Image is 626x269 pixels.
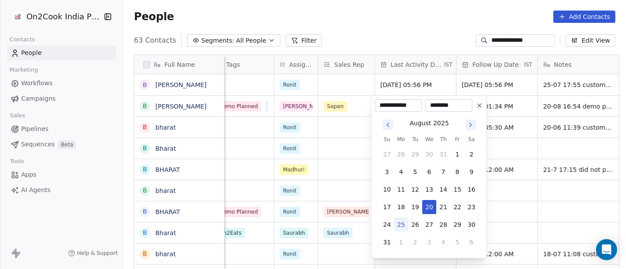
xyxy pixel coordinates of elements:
button: 27 [422,218,436,232]
button: 11 [394,182,408,196]
button: 31 [436,147,450,161]
button: 1 [394,235,408,249]
button: 31 [380,235,394,249]
th: Sunday [380,135,394,144]
button: 15 [450,182,464,196]
button: 20 [422,200,436,214]
button: 25 [394,218,408,232]
button: 17 [380,200,394,214]
button: 18 [394,200,408,214]
button: 19 [408,200,422,214]
button: 6 [464,235,479,249]
button: 1 [450,147,464,161]
button: 3 [380,165,394,179]
button: 22 [450,200,464,214]
button: 13 [422,182,436,196]
button: 21 [436,200,450,214]
button: 27 [380,147,394,161]
button: 12 [408,182,422,196]
button: 26 [408,218,422,232]
button: 4 [394,165,408,179]
button: 5 [408,165,422,179]
th: Thursday [436,135,450,144]
div: August 2025 [410,119,449,128]
button: 2 [408,235,422,249]
th: Wednesday [422,135,436,144]
button: 16 [464,182,479,196]
button: 28 [436,218,450,232]
button: 3 [422,235,436,249]
button: 7 [436,165,450,179]
button: 6 [422,165,436,179]
button: 28 [394,147,408,161]
button: 8 [450,165,464,179]
button: 14 [436,182,450,196]
button: 4 [436,235,450,249]
button: 5 [450,235,464,249]
button: Go to previous month [382,119,394,131]
button: 24 [380,218,394,232]
button: Go to next month [464,119,477,131]
th: Saturday [464,135,479,144]
button: 2 [464,147,479,161]
button: 30 [464,218,479,232]
button: 9 [464,165,479,179]
th: Tuesday [408,135,422,144]
button: 29 [450,218,464,232]
button: 29 [408,147,422,161]
button: 30 [422,147,436,161]
th: Monday [394,135,408,144]
button: 10 [380,182,394,196]
button: 23 [464,200,479,214]
th: Friday [450,135,464,144]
